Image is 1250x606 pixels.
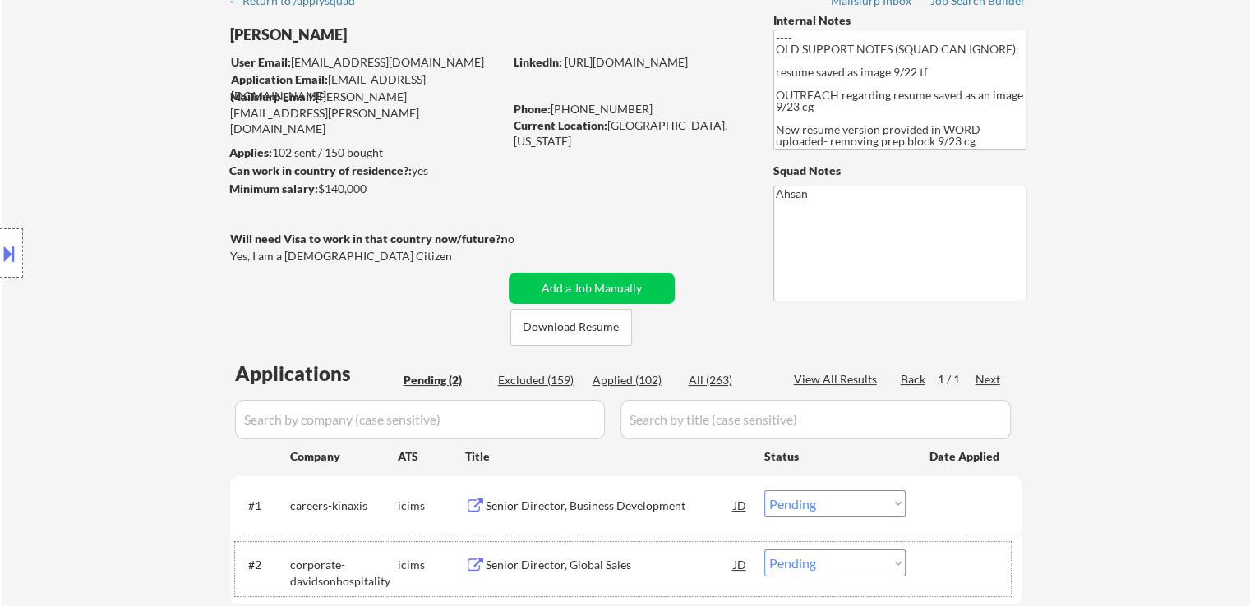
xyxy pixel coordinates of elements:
div: [PHONE_NUMBER] [514,101,746,117]
div: no [501,231,548,247]
div: corporate-davidsonhospitality [290,557,398,589]
div: Applied (102) [593,372,675,388]
div: Senior Director, Business Development [486,498,734,514]
div: [EMAIL_ADDRESS][DOMAIN_NAME] [231,71,503,103]
div: Company [290,448,398,465]
div: Applications [235,364,398,383]
input: Search by title (case sensitive) [620,400,1011,439]
div: Senior Director, Global Sales [486,557,734,573]
div: #2 [248,557,277,573]
div: icims [398,498,465,514]
div: Yes, I am a [DEMOGRAPHIC_DATA] Citizen [230,248,508,264]
button: Add a Job Manually [509,273,675,304]
a: [URL][DOMAIN_NAME] [565,55,688,69]
div: careers-kinaxis [290,498,398,514]
input: Search by company (case sensitive) [235,400,605,439]
strong: Can work in country of residence?: [229,163,412,177]
div: Title [465,448,749,465]
div: yes [229,163,498,179]
div: [PERSON_NAME][EMAIL_ADDRESS][PERSON_NAME][DOMAIN_NAME] [230,89,503,137]
button: Download Resume [510,309,632,346]
div: $140,000 [229,181,503,197]
div: Pending (2) [404,372,486,388]
div: All (263) [689,372,771,388]
div: [PERSON_NAME] [230,25,568,45]
div: Date Applied [929,448,1002,465]
div: Back [901,371,927,388]
div: ATS [398,448,465,465]
strong: Phone: [514,102,551,116]
div: 1 / 1 [938,371,976,388]
div: [EMAIL_ADDRESS][DOMAIN_NAME] [231,54,503,71]
div: View All Results [794,371,882,388]
strong: User Email: [231,55,291,69]
strong: Application Email: [231,72,328,86]
strong: Current Location: [514,118,607,132]
div: #1 [248,498,277,514]
div: Internal Notes [773,12,1026,29]
div: 102 sent / 150 bought [229,145,503,161]
div: Squad Notes [773,163,1026,179]
div: JD [732,549,749,579]
strong: Mailslurp Email: [230,90,316,103]
div: Next [976,371,1002,388]
strong: Will need Visa to work in that country now/future?: [230,232,504,246]
div: icims [398,557,465,573]
div: Excluded (159) [498,372,580,388]
div: Status [764,441,906,471]
strong: LinkedIn: [514,55,562,69]
div: JD [732,490,749,520]
div: [GEOGRAPHIC_DATA], [US_STATE] [514,117,746,149]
